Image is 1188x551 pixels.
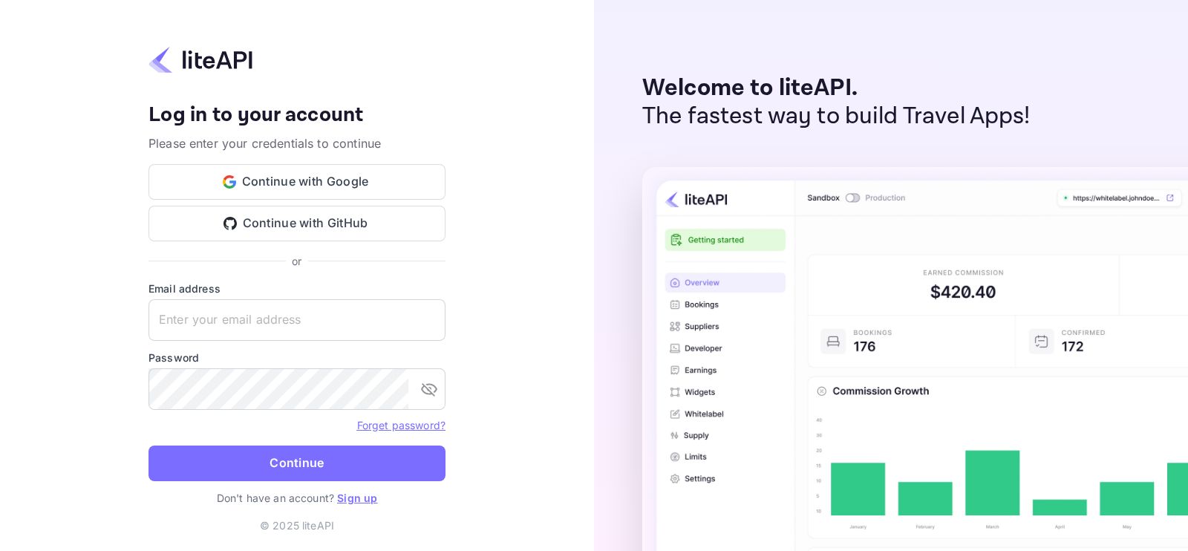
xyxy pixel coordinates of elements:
[148,134,446,152] p: Please enter your credentials to continue
[148,281,446,296] label: Email address
[337,492,377,504] a: Sign up
[414,374,444,404] button: toggle password visibility
[148,350,446,365] label: Password
[260,518,334,533] p: © 2025 liteAPI
[148,206,446,241] button: Continue with GitHub
[148,299,446,341] input: Enter your email address
[148,45,252,74] img: liteapi
[357,419,446,431] a: Forget password?
[292,253,301,269] p: or
[642,74,1031,102] p: Welcome to liteAPI.
[148,490,446,506] p: Don't have an account?
[148,446,446,481] button: Continue
[148,102,446,128] h4: Log in to your account
[357,417,446,432] a: Forget password?
[148,164,446,200] button: Continue with Google
[642,102,1031,131] p: The fastest way to build Travel Apps!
